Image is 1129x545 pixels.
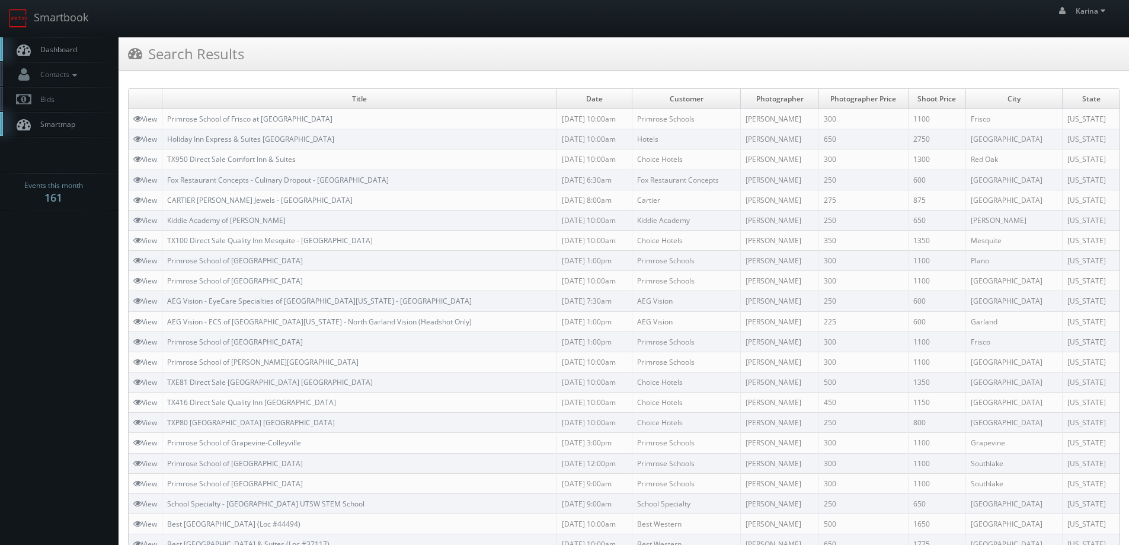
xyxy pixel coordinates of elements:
[1063,190,1120,210] td: [US_STATE]
[167,235,373,246] a: TX100 Direct Sale Quality Inn Mesquite - [GEOGRAPHIC_DATA]
[556,372,632,392] td: [DATE] 10:00am
[741,210,818,230] td: [PERSON_NAME]
[167,195,353,205] a: CARTIER [PERSON_NAME] Jewels - [GEOGRAPHIC_DATA]
[167,317,472,327] a: AEG Vision - ECS of [GEOGRAPHIC_DATA][US_STATE] - North Garland Vision (Headshot Only)
[1063,230,1120,250] td: [US_STATE]
[818,393,908,413] td: 450
[741,251,818,271] td: [PERSON_NAME]
[1076,6,1109,16] span: Karina
[965,129,1062,149] td: [GEOGRAPHIC_DATA]
[133,215,157,225] a: View
[167,276,303,286] a: Primrose School of [GEOGRAPHIC_DATA]
[632,170,741,190] td: Fox Restaurant Concepts
[909,372,966,392] td: 1350
[632,129,741,149] td: Hotels
[632,493,741,514] td: School Specialty
[909,473,966,493] td: 1100
[34,119,75,129] span: Smartmap
[556,473,632,493] td: [DATE] 9:00am
[1063,251,1120,271] td: [US_STATE]
[167,458,303,468] a: Primrose School of [GEOGRAPHIC_DATA]
[741,413,818,433] td: [PERSON_NAME]
[556,109,632,129] td: [DATE] 10:00am
[632,514,741,534] td: Best Western
[741,514,818,534] td: [PERSON_NAME]
[741,433,818,453] td: [PERSON_NAME]
[632,311,741,332] td: AEG Vision
[556,413,632,433] td: [DATE] 10:00am
[818,271,908,291] td: 300
[133,256,157,266] a: View
[909,514,966,534] td: 1650
[632,473,741,493] td: Primrose Schools
[741,109,818,129] td: [PERSON_NAME]
[632,190,741,210] td: Cartier
[632,271,741,291] td: Primrose Schools
[1063,332,1120,352] td: [US_STATE]
[632,393,741,413] td: Choice Hotels
[556,170,632,190] td: [DATE] 6:30am
[1063,291,1120,311] td: [US_STATE]
[1063,89,1120,109] td: State
[9,9,28,28] img: smartbook-logo.png
[741,393,818,413] td: [PERSON_NAME]
[909,271,966,291] td: 1100
[1063,129,1120,149] td: [US_STATE]
[632,332,741,352] td: Primrose Schools
[133,397,157,407] a: View
[909,311,966,332] td: 600
[133,195,157,205] a: View
[1063,210,1120,230] td: [US_STATE]
[632,352,741,372] td: Primrose Schools
[965,352,1062,372] td: [GEOGRAPHIC_DATA]
[556,453,632,473] td: [DATE] 12:00pm
[1063,493,1120,514] td: [US_STATE]
[556,433,632,453] td: [DATE] 3:00pm
[741,190,818,210] td: [PERSON_NAME]
[162,89,557,109] td: Title
[556,311,632,332] td: [DATE] 1:00pm
[741,453,818,473] td: [PERSON_NAME]
[741,230,818,250] td: [PERSON_NAME]
[909,413,966,433] td: 800
[909,230,966,250] td: 1350
[818,453,908,473] td: 300
[1063,413,1120,433] td: [US_STATE]
[632,230,741,250] td: Choice Hotels
[1063,271,1120,291] td: [US_STATE]
[741,372,818,392] td: [PERSON_NAME]
[1063,473,1120,493] td: [US_STATE]
[909,89,966,109] td: Shoot Price
[133,519,157,529] a: View
[556,332,632,352] td: [DATE] 1:00pm
[167,499,364,509] a: School Specialty - [GEOGRAPHIC_DATA] UTSW STEM School
[556,89,632,109] td: Date
[167,479,303,489] a: Primrose School of [GEOGRAPHIC_DATA]
[818,210,908,230] td: 250
[909,190,966,210] td: 875
[133,134,157,144] a: View
[909,352,966,372] td: 1100
[34,94,55,104] span: Bids
[741,332,818,352] td: [PERSON_NAME]
[965,473,1062,493] td: Southlake
[965,89,1062,109] td: City
[632,433,741,453] td: Primrose Schools
[965,109,1062,129] td: Frisco
[133,499,157,509] a: View
[965,311,1062,332] td: Garland
[818,311,908,332] td: 225
[965,493,1062,514] td: [GEOGRAPHIC_DATA]
[818,170,908,190] td: 250
[1063,372,1120,392] td: [US_STATE]
[1063,433,1120,453] td: [US_STATE]
[909,109,966,129] td: 1100
[909,149,966,170] td: 1300
[556,251,632,271] td: [DATE] 1:00pm
[556,230,632,250] td: [DATE] 10:00am
[632,210,741,230] td: Kiddie Academy
[965,230,1062,250] td: Mesquite
[741,493,818,514] td: [PERSON_NAME]
[741,129,818,149] td: [PERSON_NAME]
[909,170,966,190] td: 600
